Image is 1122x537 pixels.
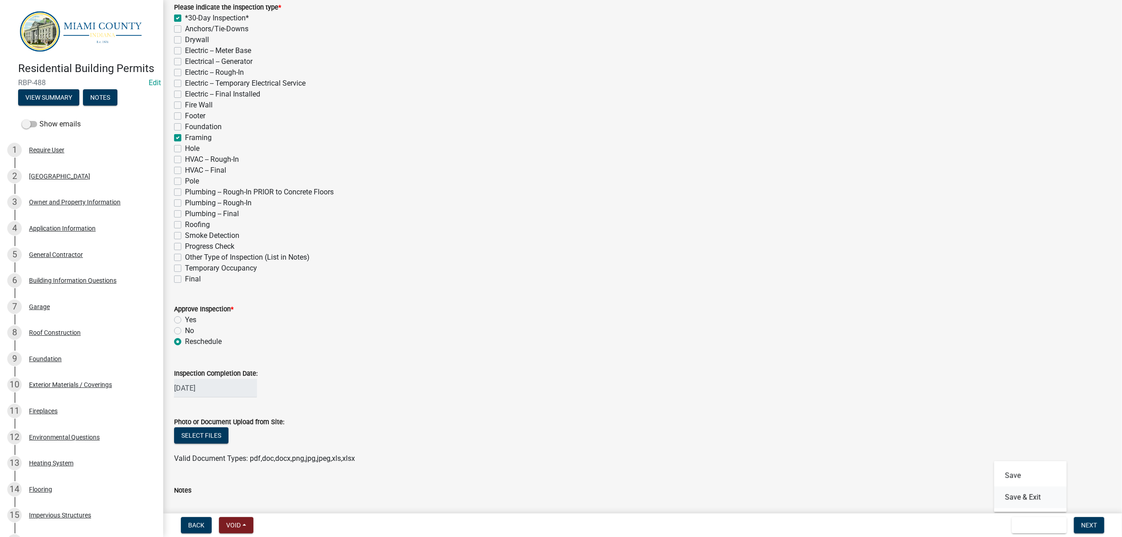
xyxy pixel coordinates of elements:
[7,300,22,314] div: 7
[29,512,91,518] div: Impervious Structures
[185,154,239,165] label: HVAC -- Rough-In
[174,419,284,426] label: Photo or Document Upload from Site:
[18,78,145,87] span: RBP-488
[29,356,62,362] div: Foundation
[185,274,201,285] label: Final
[7,352,22,366] div: 9
[185,143,199,154] label: Hole
[185,176,199,187] label: Pole
[149,78,161,87] wm-modal-confirm: Edit Application Number
[174,427,228,444] button: Select files
[7,325,22,340] div: 8
[185,111,205,121] label: Footer
[185,132,212,143] label: Framing
[1081,522,1097,529] span: Next
[7,247,22,262] div: 5
[7,430,22,445] div: 12
[29,225,96,232] div: Application Information
[29,329,81,336] div: Roof Construction
[18,10,149,53] img: Miami County, Indiana
[7,377,22,392] div: 10
[185,230,239,241] label: Smoke Detection
[29,277,117,284] div: Building Information Questions
[185,187,334,198] label: Plumbing -- Rough-In PRIOR to Concrete Floors
[149,78,161,87] a: Edit
[181,517,212,533] button: Back
[174,306,233,313] label: Approve Inspection
[29,382,112,388] div: Exterior Materials / Coverings
[7,482,22,497] div: 14
[29,460,73,466] div: Heating System
[185,263,257,274] label: Temporary Occupancy
[18,62,156,75] h4: Residential Building Permits
[185,13,249,24] label: *30-Day Inspection*
[185,336,222,347] label: Reschedule
[29,486,52,493] div: Flooring
[185,325,194,336] label: No
[185,198,252,208] label: Plumbing -- Rough-In
[185,165,226,176] label: HVAC -- Final
[174,5,281,11] label: Please indicate the inspection type
[174,371,257,377] label: Inspection Completion Date:
[185,100,213,111] label: Fire Wall
[1019,522,1054,529] span: Save & Exit
[7,195,22,209] div: 3
[83,89,117,106] button: Notes
[174,488,191,494] label: Notes
[185,67,244,78] label: Electric -- Rough-In
[185,56,253,67] label: Electrical -- Generator
[29,252,83,258] div: General Contractor
[185,45,251,56] label: Electric -- Meter Base
[18,95,79,102] wm-modal-confirm: Summary
[174,379,257,397] input: mm/dd/yyyy
[185,314,196,325] label: Yes
[29,147,64,153] div: Require User
[188,522,204,529] span: Back
[185,241,234,252] label: Progress Check
[226,522,241,529] span: Void
[29,408,58,414] div: Fireplaces
[185,252,310,263] label: Other Type of Inspection (List in Notes)
[22,119,81,130] label: Show emails
[185,78,306,89] label: Electric -- Temporary Electrical Service
[29,434,100,440] div: Environmental Questions
[7,169,22,184] div: 2
[7,143,22,157] div: 1
[185,89,260,100] label: Electric -- Final Installed
[7,404,22,418] div: 11
[29,173,90,179] div: [GEOGRAPHIC_DATA]
[83,95,117,102] wm-modal-confirm: Notes
[1012,517,1067,533] button: Save & Exit
[7,508,22,522] div: 15
[994,465,1067,487] button: Save
[219,517,253,533] button: Void
[185,34,209,45] label: Drywall
[185,24,248,34] label: Anchors/Tie-Downs
[29,199,121,205] div: Owner and Property Information
[29,304,50,310] div: Garage
[185,121,222,132] label: Foundation
[1074,517,1104,533] button: Next
[7,273,22,288] div: 6
[18,89,79,106] button: View Summary
[185,219,210,230] label: Roofing
[994,487,1067,508] button: Save & Exit
[994,461,1067,512] div: Save & Exit
[7,456,22,470] div: 13
[174,454,355,463] span: Valid Document Types: pdf,doc,docx,png,jpg,jpeg,xls,xlsx
[185,208,239,219] label: Plumbing -- Final
[7,221,22,236] div: 4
